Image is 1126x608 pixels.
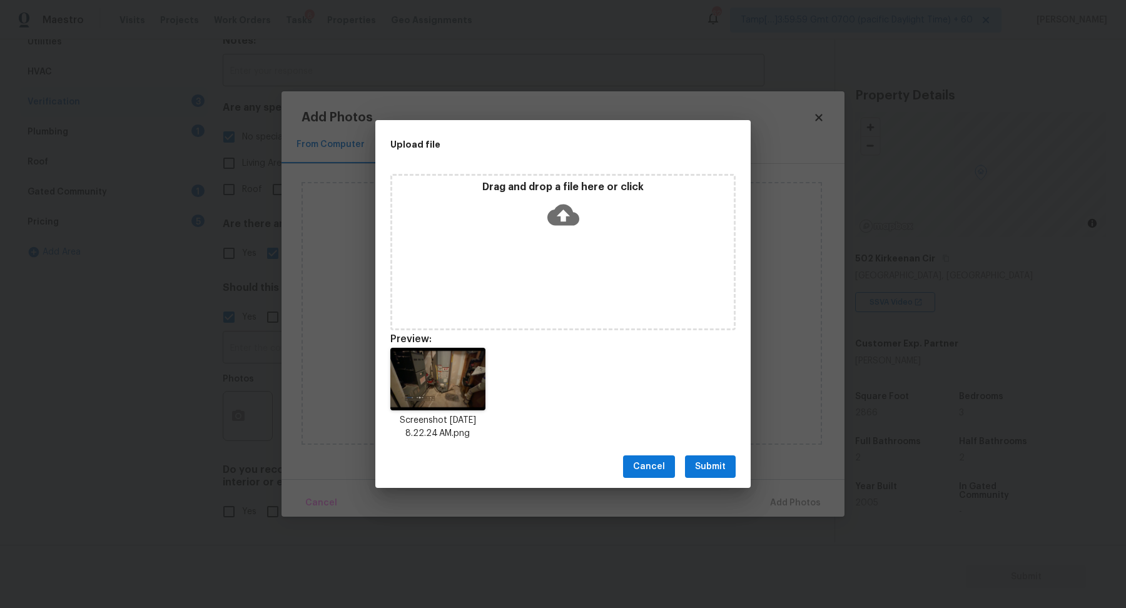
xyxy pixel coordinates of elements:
[695,459,726,475] span: Submit
[633,459,665,475] span: Cancel
[390,348,485,410] img: BzJagAAAAASUVORK5CYII=
[390,414,485,440] p: Screenshot [DATE] 8.22.24 AM.png
[685,455,736,479] button: Submit
[392,181,734,194] p: Drag and drop a file here or click
[390,138,679,151] h2: Upload file
[623,455,675,479] button: Cancel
